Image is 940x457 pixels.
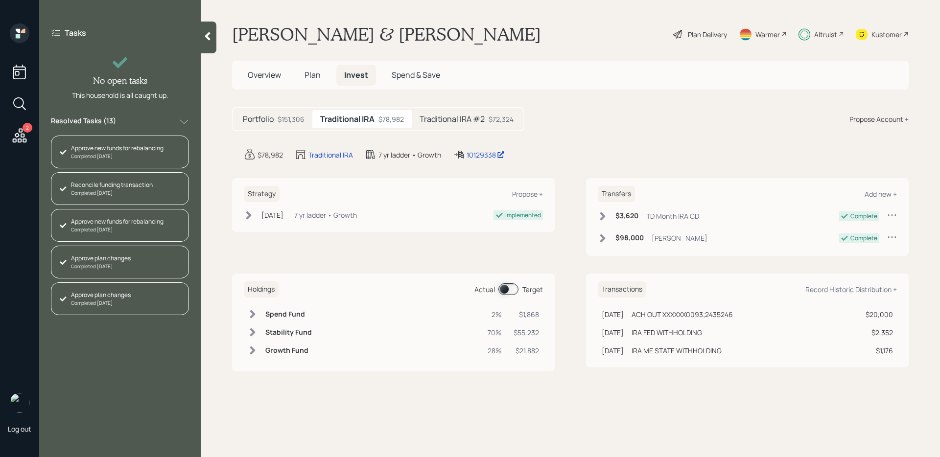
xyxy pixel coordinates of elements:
label: Tasks [65,27,86,38]
div: Completed [DATE] [71,153,164,160]
div: $78,982 [378,114,404,124]
div: Complete [850,212,877,221]
div: 7 yr ladder • Growth [378,150,441,160]
div: Completed [DATE] [71,226,164,233]
h6: Transfers [598,186,635,202]
h5: Portfolio [243,114,274,124]
div: ACH OUT XXXXXX0093;2435246 [632,309,733,320]
div: Traditional IRA [308,150,353,160]
div: 10129338 [467,150,505,160]
div: Complete [850,234,877,243]
div: Completed [DATE] [71,299,131,307]
h6: Holdings [244,281,279,297]
div: Target [522,284,543,295]
div: Propose Account + [849,114,909,124]
div: Approve new funds for rebalancing [71,217,164,226]
div: [DATE] [261,210,283,220]
img: sami-boghos-headshot.png [10,393,29,412]
div: Log out [8,424,31,434]
div: Actual [474,284,495,295]
h6: $98,000 [615,234,644,242]
div: 2 [23,123,32,133]
div: Approve plan changes [71,254,131,263]
span: Plan [305,69,321,80]
div: Completed [DATE] [71,189,153,197]
div: Add new + [865,189,897,199]
div: TD Month IRA CD [646,211,699,221]
div: Propose + [512,189,543,199]
div: [PERSON_NAME] [652,233,707,243]
div: 2% [488,309,502,320]
div: Plan Delivery [688,29,727,40]
div: $21,882 [514,345,539,356]
div: Kustomer [871,29,902,40]
div: $55,232 [514,327,539,338]
h6: Transactions [598,281,646,297]
div: IRA FED WITHHOLDING [632,327,702,338]
div: This household is all caught up. [72,90,168,100]
h6: Spend Fund [265,310,312,319]
h5: Traditional IRA [320,114,375,124]
span: Overview [248,69,281,80]
div: $20,000 [866,309,893,320]
span: Spend & Save [392,69,440,80]
div: Completed [DATE] [71,263,131,270]
div: Approve plan changes [71,291,131,299]
h6: Strategy [244,186,280,202]
div: IRA ME STATE WITHHOLDING [632,345,722,356]
div: $72,324 [489,114,514,124]
div: Warmer [755,29,780,40]
div: $78,982 [258,150,283,160]
div: 7 yr ladder • Growth [294,210,357,220]
div: 28% [488,345,502,356]
h4: No open tasks [93,75,147,86]
h5: Traditional IRA #2 [420,114,485,124]
div: Reconcile funding transaction [71,181,153,189]
div: Approve new funds for rebalancing [71,144,164,153]
div: $1,868 [514,309,539,320]
h6: Growth Fund [265,346,312,355]
h1: [PERSON_NAME] & [PERSON_NAME] [232,23,541,45]
div: 70% [488,327,502,338]
div: Altruist [814,29,837,40]
div: Record Historic Distribution + [805,285,897,294]
h6: Stability Fund [265,328,312,337]
div: $151,306 [278,114,305,124]
h6: $3,620 [615,212,638,220]
div: [DATE] [602,345,624,356]
div: Implemented [505,211,541,220]
div: [DATE] [602,309,624,320]
div: [DATE] [602,327,624,338]
span: Invest [344,69,368,80]
div: $1,176 [866,345,893,356]
div: $2,352 [866,327,893,338]
label: Resolved Tasks ( 13 ) [51,116,116,128]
